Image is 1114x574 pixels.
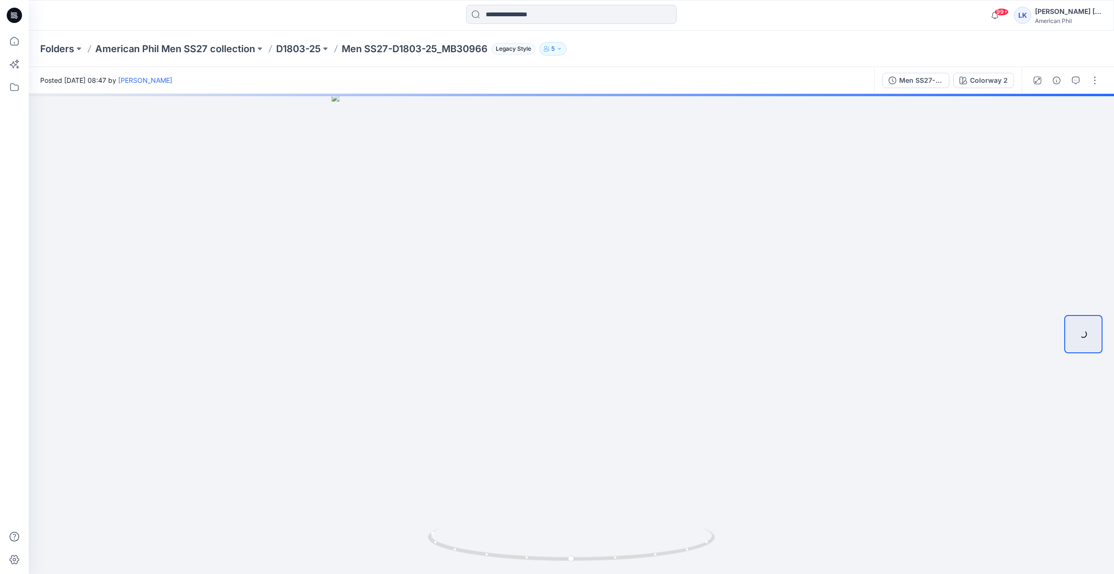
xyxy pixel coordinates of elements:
[539,42,567,56] button: 5
[276,42,321,56] a: D1803-25
[1049,73,1064,88] button: Details
[551,44,555,54] p: 5
[994,8,1009,16] span: 99+
[95,42,255,56] a: American Phil Men SS27 collection
[40,42,74,56] a: Folders
[1014,7,1031,24] div: LK
[970,75,1008,86] div: Colorway 2
[118,76,172,84] a: [PERSON_NAME]
[882,73,949,88] button: Men SS27-D1803-25_MB30966
[342,42,488,56] p: Men SS27-D1803-25_MB30966
[40,75,172,85] span: Posted [DATE] 08:47 by
[899,75,943,86] div: Men SS27-D1803-25_MB30966
[1035,6,1102,17] div: [PERSON_NAME] [PERSON_NAME]
[1035,17,1102,24] div: American Phil
[491,43,535,55] span: Legacy Style
[488,42,535,56] button: Legacy Style
[953,73,1014,88] button: Colorway 2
